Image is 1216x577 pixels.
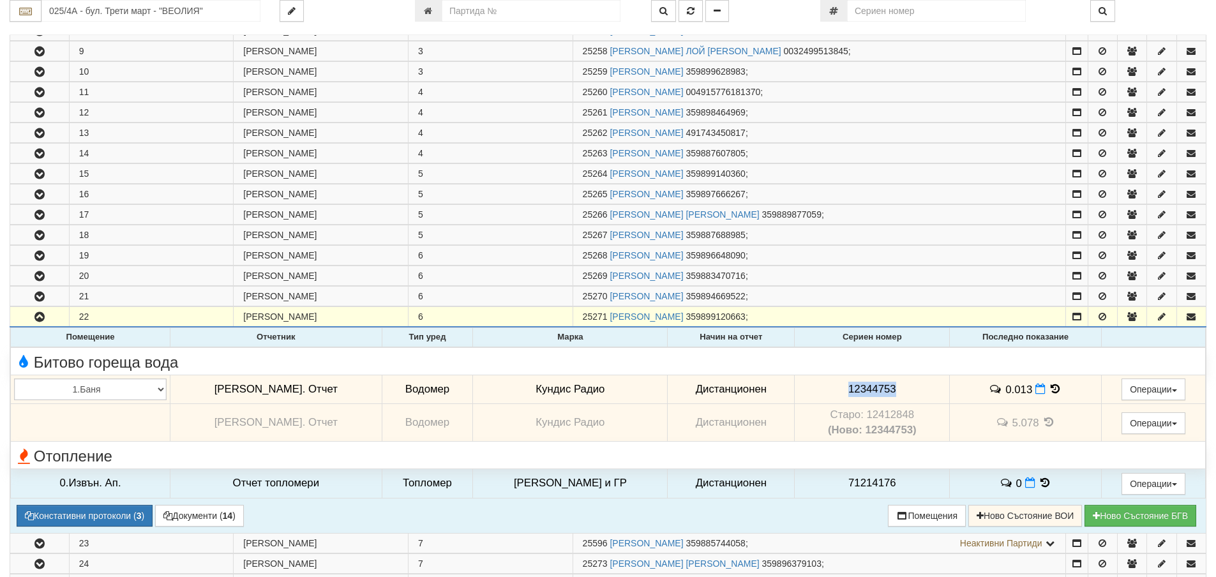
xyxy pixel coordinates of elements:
span: 6 [418,291,423,301]
td: Водомер [382,404,473,442]
button: Операции [1122,378,1185,400]
a: [PERSON_NAME] [610,538,683,548]
a: [PERSON_NAME] [610,291,683,301]
td: [PERSON_NAME] [234,287,409,306]
td: ; [573,553,1066,573]
span: 4 [418,128,423,138]
td: 24 [69,553,234,573]
td: [PERSON_NAME] [234,62,409,82]
span: 359885744058 [686,538,745,548]
td: 13 [69,123,234,143]
span: История на забележките [989,383,1005,395]
td: ; [573,41,1066,61]
td: [PERSON_NAME] [234,225,409,245]
a: [PERSON_NAME] [PERSON_NAME] [610,209,759,220]
td: ; [573,533,1066,553]
span: 359883470716 [686,271,745,281]
a: [PERSON_NAME] [610,128,683,138]
td: Дистанционен [668,375,795,404]
span: 359896648090 [686,250,745,260]
td: ; [573,225,1066,245]
span: 359897666267 [686,189,745,199]
span: Партида № [583,169,608,179]
a: [PERSON_NAME] [610,311,683,322]
span: 4 [418,148,423,158]
span: 359898464969 [686,107,745,117]
span: Партида № [583,538,608,548]
td: [PERSON_NAME] [234,307,409,327]
td: 20 [69,266,234,286]
span: 3 [418,46,423,56]
b: 14 [223,511,233,521]
button: Операции [1122,473,1185,495]
span: Партида № [583,148,608,158]
td: 16 [69,184,234,204]
td: [PERSON_NAME] [234,82,409,102]
td: ; [573,123,1066,143]
a: [PERSON_NAME] [PERSON_NAME] [610,558,759,569]
span: [PERSON_NAME]. Отчет [214,416,338,428]
b: 3 [137,511,142,521]
a: [PERSON_NAME] [610,271,683,281]
span: 7 [418,558,423,569]
th: Последно показание [950,328,1101,347]
span: Партида № [583,230,608,240]
td: 11 [69,82,234,102]
span: Отопление [14,448,112,465]
span: История на показанията [1038,477,1052,489]
span: 6 [418,311,423,322]
td: ; [573,205,1066,225]
td: ; [573,144,1066,163]
button: Операции [1122,412,1185,434]
td: 15 [69,164,234,184]
span: 6 [418,250,423,260]
td: Дистанционен [668,468,795,498]
a: [PERSON_NAME] [610,230,683,240]
button: Констативни протоколи (3) [17,505,153,527]
span: Партида № [583,66,608,77]
i: Нов Отчет към 31/08/2025 [1035,384,1046,394]
td: [PERSON_NAME] [234,533,409,553]
td: 12 [69,103,234,123]
td: [PERSON_NAME] [234,123,409,143]
span: Отчет топломери [233,477,319,489]
th: Тип уред [382,328,473,347]
td: [PERSON_NAME] [234,246,409,266]
a: [PERSON_NAME] [610,66,683,77]
td: Водомер [382,375,473,404]
span: Партида № [583,250,608,260]
a: [PERSON_NAME] ЛОЙ [PERSON_NAME] [610,46,781,56]
span: Партида № [583,128,608,138]
td: ; [573,287,1066,306]
th: Помещение [11,328,170,347]
th: Начин на отчет [668,328,795,347]
td: Кундис Радио [473,375,668,404]
td: ; [573,307,1066,327]
span: 7 [418,538,423,548]
td: ; [573,266,1066,286]
td: 10 [69,62,234,82]
td: ; [573,82,1066,102]
td: 19 [69,246,234,266]
td: ; [573,184,1066,204]
span: 359899628983 [686,66,745,77]
span: Битово гореща вода [14,354,178,371]
span: 0032499513845 [784,46,848,56]
td: ; [573,62,1066,82]
a: [PERSON_NAME] [610,169,683,179]
span: 359896379103 [762,558,822,569]
td: 0.Извън. Ап. [11,468,170,498]
td: [PERSON_NAME] [234,144,409,163]
button: Документи (14) [155,505,244,527]
td: 23 [69,533,234,553]
span: 4 [418,87,423,97]
span: 359889877059 [762,209,822,220]
td: 18 [69,225,234,245]
td: [PERSON_NAME] [234,103,409,123]
span: 359899120663 [686,311,745,322]
td: 22 [69,307,234,327]
a: [PERSON_NAME] [610,250,683,260]
td: Дистанционен [668,404,795,442]
a: [PERSON_NAME] [610,148,683,158]
span: 359894669522 [686,291,745,301]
